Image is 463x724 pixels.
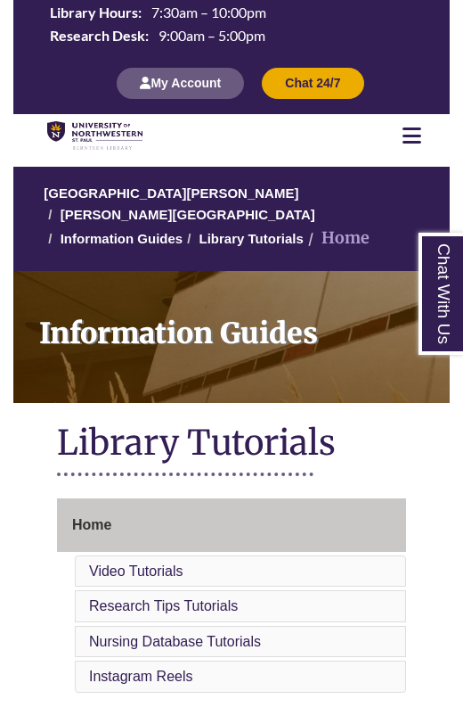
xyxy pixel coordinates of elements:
a: Research Tips Tutorials [89,598,238,613]
h1: Library Tutorials [57,421,406,468]
h1: Information Guides [28,271,450,380]
a: Library Tutorials [199,231,304,246]
button: My Account [117,68,244,98]
div: Guide Page Menu [57,498,406,696]
a: Home [57,498,406,552]
a: [GEOGRAPHIC_DATA][PERSON_NAME] [44,185,298,201]
table: Hours Today [43,3,420,48]
img: UNWSP Library Logo [47,121,142,152]
a: Information Guides [13,271,450,403]
a: [PERSON_NAME][GEOGRAPHIC_DATA] [61,207,315,222]
th: Library Hours: [43,3,144,22]
span: Home [72,517,111,532]
a: Information Guides [61,231,183,246]
a: Hours Today [43,3,420,50]
li: Home [304,226,370,251]
button: Chat 24/7 [262,68,363,98]
th: Research Desk: [43,26,151,45]
a: My Account [117,75,244,90]
span: 7:30am – 10:00pm [151,4,266,21]
span: 9:00am – 5:00pm [158,27,265,44]
a: Instagram Reels [89,669,193,684]
a: Chat 24/7 [262,75,363,90]
a: Video Tutorials [89,564,183,579]
a: Nursing Database Tutorials [89,634,261,649]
